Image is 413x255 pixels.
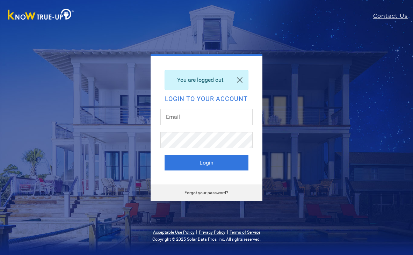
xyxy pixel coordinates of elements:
[160,109,253,125] input: Email
[165,70,248,90] div: You are logged out.
[153,230,195,235] a: Acceptable Use Policy
[184,190,228,195] a: Forgot your password?
[4,7,78,23] img: Know True-Up
[199,230,225,235] a: Privacy Policy
[165,96,248,102] h2: Login to your account
[227,228,228,235] span: |
[230,230,260,235] a: Terms of Service
[165,155,248,170] button: Login
[196,228,197,235] span: |
[231,70,248,90] a: Close
[373,12,413,20] a: Contact Us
